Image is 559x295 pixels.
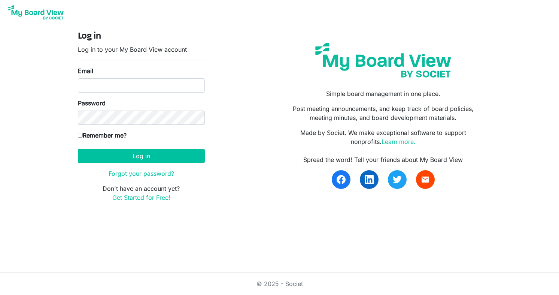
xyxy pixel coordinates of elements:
[109,170,174,177] a: Forgot your password?
[365,175,374,184] img: linkedin.svg
[310,37,457,83] img: my-board-view-societ.svg
[256,280,303,288] a: © 2025 - Societ
[337,175,346,184] img: facebook.svg
[421,175,430,184] span: email
[416,170,435,189] a: email
[112,194,170,201] a: Get Started for Free!
[78,31,205,42] h4: Log in
[78,99,106,108] label: Password
[285,155,481,164] div: Spread the word! Tell your friends about My Board View
[78,131,127,140] label: Remember me?
[382,138,416,145] a: Learn more.
[285,104,481,122] p: Post meeting announcements, and keep track of board policies, meeting minutes, and board developm...
[285,128,481,146] p: Made by Societ. We make exceptional software to support nonprofits.
[78,149,205,163] button: Log in
[78,184,205,202] p: Don't have an account yet?
[6,3,66,22] img: My Board View Logo
[78,45,205,54] p: Log in to your My Board View account
[393,175,402,184] img: twitter.svg
[78,66,93,75] label: Email
[285,89,481,98] p: Simple board management in one place.
[78,133,83,138] input: Remember me?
